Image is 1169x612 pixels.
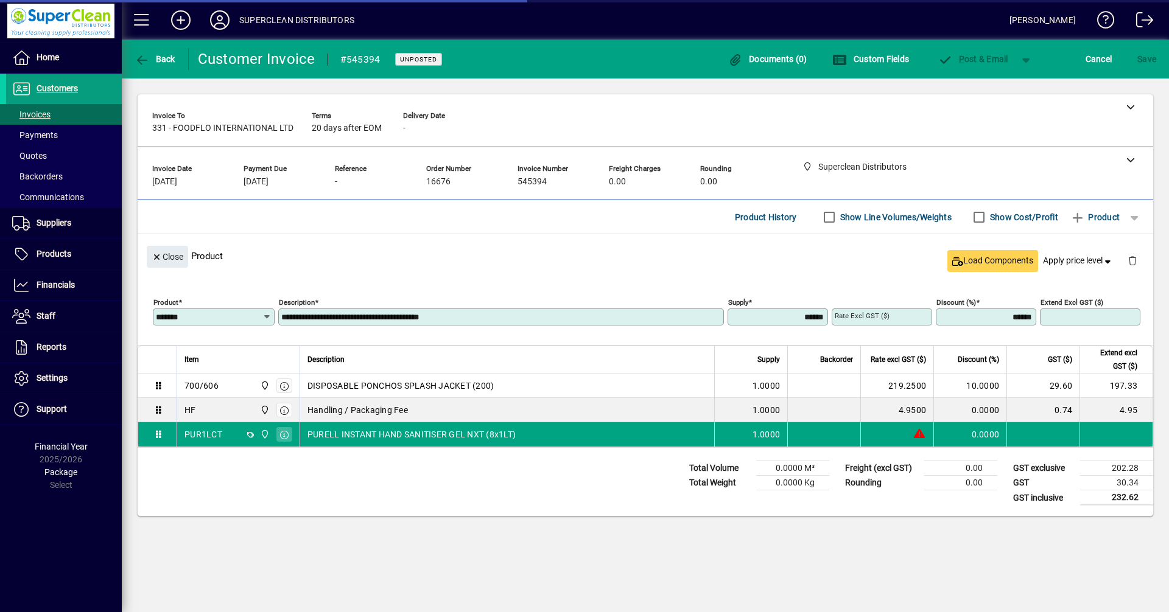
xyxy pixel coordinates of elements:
[1137,54,1142,64] span: S
[152,247,183,267] span: Close
[839,476,924,490] td: Rounding
[1006,374,1079,398] td: 29.60
[1007,476,1080,490] td: GST
[1127,2,1154,42] a: Logout
[144,251,191,262] app-page-header-button: Close
[820,353,853,366] span: Backorder
[147,246,188,268] button: Close
[1070,207,1120,227] span: Product
[753,404,781,416] span: 1.0000
[239,10,354,30] div: SUPERCLEAN DISTRIBUTORS
[37,342,66,352] span: Reports
[307,428,516,440] span: PURELL INSTANT HAND SANITISER GEL NXT (8x1LT)
[1079,398,1153,422] td: 4.95
[1079,374,1153,398] td: 197.33
[1134,48,1159,70] button: Save
[1048,353,1072,366] span: GST ($)
[933,398,1006,422] td: 0.0000
[6,43,122,73] a: Home
[933,422,1006,447] td: 0.0000
[12,172,63,181] span: Backorders
[37,218,71,228] span: Suppliers
[307,353,345,366] span: Description
[35,442,88,451] span: Financial Year
[37,52,59,62] span: Home
[1083,48,1115,70] button: Cancel
[37,404,67,414] span: Support
[1009,10,1076,30] div: [PERSON_NAME]
[683,476,756,490] td: Total Weight
[1041,298,1103,307] mat-label: Extend excl GST ($)
[12,110,51,119] span: Invoices
[257,379,271,392] span: Superclean Distributors
[933,374,1006,398] td: 10.0000
[1043,254,1114,267] span: Apply price level
[1137,49,1156,69] span: ave
[1007,490,1080,506] td: GST inclusive
[340,50,381,69] div: #545394
[312,123,382,133] span: 20 days after EOM
[161,9,200,31] button: Add
[307,404,408,416] span: Handling / Packaging Fee
[1087,346,1137,373] span: Extend excl GST ($)
[924,461,997,476] td: 0.00
[198,49,315,69] div: Customer Invoice
[725,48,810,70] button: Documents (0)
[184,353,199,366] span: Item
[6,166,122,187] a: Backorders
[958,353,999,366] span: Discount (%)
[700,177,717,187] span: 0.00
[756,461,829,476] td: 0.0000 M³
[988,211,1058,223] label: Show Cost/Profit
[6,145,122,166] a: Quotes
[947,250,1038,272] button: Load Components
[609,177,626,187] span: 0.00
[832,54,909,64] span: Custom Fields
[12,151,47,161] span: Quotes
[6,239,122,269] a: Products
[1086,49,1112,69] span: Cancel
[6,104,122,125] a: Invoices
[728,298,748,307] mat-label: Supply
[135,54,175,64] span: Back
[6,394,122,425] a: Support
[12,130,58,140] span: Payments
[1118,255,1147,266] app-page-header-button: Delete
[257,403,271,417] span: Superclean Distributors
[335,177,337,187] span: -
[400,55,437,63] span: Unposted
[37,280,75,290] span: Financials
[829,48,912,70] button: Custom Fields
[138,234,1153,278] div: Product
[952,254,1033,267] span: Load Components
[868,380,926,392] div: 219.2500
[12,192,84,202] span: Communications
[307,380,494,392] span: DISPOSABLE PONCHOS SPLASH JACKET (200)
[153,298,178,307] mat-label: Product
[37,373,68,383] span: Settings
[244,177,269,187] span: [DATE]
[938,54,1008,64] span: ost & Email
[1064,206,1126,228] button: Product
[1038,250,1118,272] button: Apply price level
[6,301,122,332] a: Staff
[200,9,239,31] button: Profile
[279,298,315,307] mat-label: Description
[184,380,219,392] div: 700/606
[122,48,189,70] app-page-header-button: Back
[728,54,807,64] span: Documents (0)
[6,332,122,363] a: Reports
[132,48,178,70] button: Back
[1007,461,1080,476] td: GST exclusive
[6,125,122,145] a: Payments
[6,208,122,238] a: Suppliers
[152,123,293,133] span: 331 - FOODFLO INTERNATIONAL LTD
[1118,246,1147,275] button: Delete
[753,380,781,392] span: 1.0000
[730,206,802,228] button: Product History
[518,177,547,187] span: 545394
[838,211,952,223] label: Show Line Volumes/Weights
[959,54,964,64] span: P
[403,123,405,133] span: -
[757,353,780,366] span: Supply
